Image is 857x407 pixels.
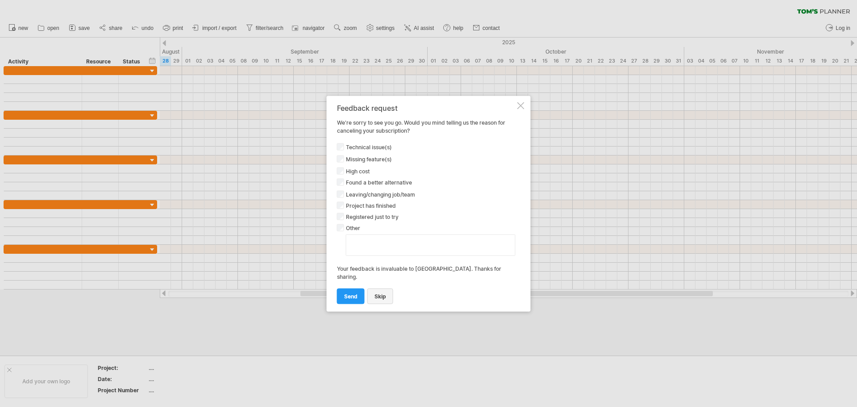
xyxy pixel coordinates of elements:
label: Leaving/changing job/team [344,191,415,197]
label: Missing feature(s) [344,155,392,162]
label: Registered just to try [344,213,399,220]
label: High cost [344,168,370,174]
div: Your feedback is invaluable to [GEOGRAPHIC_DATA]. Thanks for sharing. [337,257,516,281]
label: Project has finished [344,202,396,209]
div: Feedback request [337,104,516,112]
label: Technical issue(s) [344,143,392,150]
a: Skip [367,288,393,304]
div: We're sorry to see you go. Would you mind telling us the reason for canceling your subscription? [337,104,516,303]
a: send [337,288,365,304]
label: Found a better alternative [344,179,412,185]
label: Other [344,224,360,231]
